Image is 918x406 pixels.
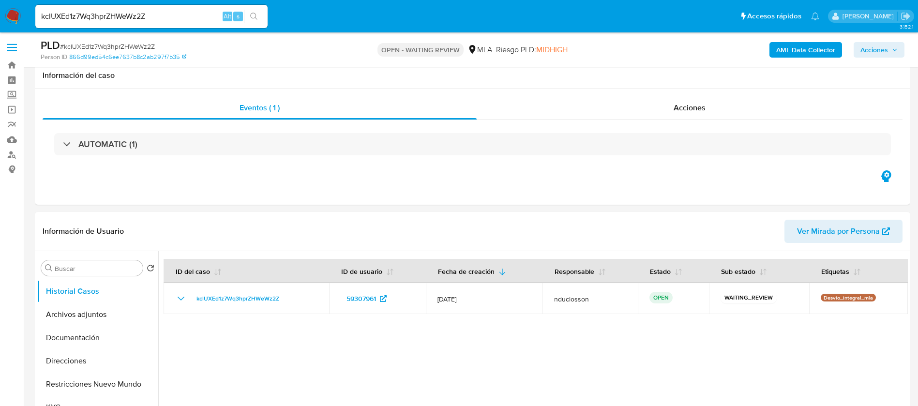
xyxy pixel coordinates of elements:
[496,45,568,55] span: Riesgo PLD:
[55,264,139,273] input: Buscar
[776,42,835,58] b: AML Data Collector
[784,220,903,243] button: Ver Mirada por Persona
[37,280,158,303] button: Historial Casos
[37,373,158,396] button: Restricciones Nuevo Mundo
[377,43,464,57] p: OPEN - WAITING REVIEW
[674,102,706,113] span: Acciones
[769,42,842,58] button: AML Data Collector
[244,10,264,23] button: search-icon
[69,53,186,61] a: 866d99ed54c6ee7637b8c2ab297f7b35
[78,139,137,150] h3: AUTOMATIC (1)
[41,53,67,61] b: Person ID
[747,11,801,21] span: Accesos rápidos
[843,12,897,21] p: nicolas.duclosson@mercadolibre.com
[37,326,158,349] button: Documentación
[43,71,903,80] h1: Información del caso
[240,102,280,113] span: Eventos ( 1 )
[41,37,60,53] b: PLD
[37,349,158,373] button: Direcciones
[797,220,880,243] span: Ver Mirada por Persona
[147,264,154,275] button: Volver al orden por defecto
[536,44,568,55] span: MIDHIGH
[224,12,231,21] span: Alt
[860,42,888,58] span: Acciones
[467,45,492,55] div: MLA
[35,10,268,23] input: Buscar usuario o caso...
[60,42,155,51] span: # kclUXEd1z7Wq3hprZHWeWz2Z
[37,303,158,326] button: Archivos adjuntos
[237,12,240,21] span: s
[901,11,911,21] a: Salir
[45,264,53,272] button: Buscar
[54,133,891,155] div: AUTOMATIC (1)
[43,226,124,236] h1: Información de Usuario
[811,12,819,20] a: Notificaciones
[854,42,904,58] button: Acciones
